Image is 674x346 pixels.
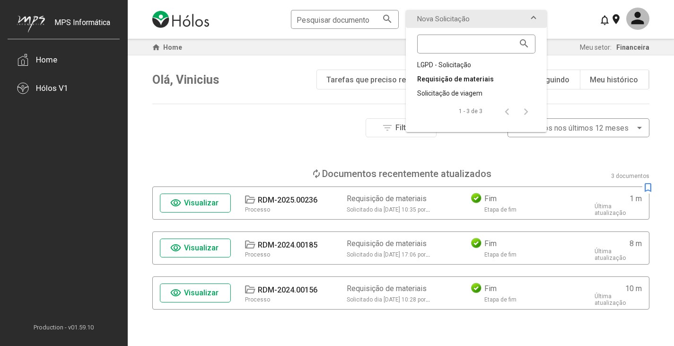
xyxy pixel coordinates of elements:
div: Fim [484,194,497,203]
span: Visualizar [184,288,219,297]
button: Página anterior [498,102,516,121]
img: logo-holos.png [152,11,209,28]
div: Processo [245,206,270,213]
div: Home [36,55,57,64]
div: Última atualização [595,203,642,216]
div: Meu histórico [590,75,638,84]
button: Visualizar [160,239,231,257]
div: Fim [484,284,497,293]
div: MPS Informática [54,18,110,42]
div: Requisição de materiais [347,239,427,248]
span: Meu setor: [580,44,612,51]
button: Filtros [366,118,437,137]
mat-icon: folder_open [244,284,255,295]
div: RDM-2025.00236 [258,195,317,204]
div: Processo [245,296,270,303]
mat-icon: search [382,13,393,24]
span: Atualizados nos últimos 12 meses [513,124,629,133]
mat-icon: loop [311,168,322,179]
span: Financeira [616,44,649,51]
mat-icon: bookmark [642,182,654,194]
span: Visualizar [184,198,219,207]
div: 1 - 3 de 3 [459,106,482,116]
div: Última atualização [595,293,642,306]
div: 10 m [625,284,642,293]
div: Etapa de fim [484,206,516,213]
mat-icon: visibility [170,242,182,254]
span: Olá, Vinicius [152,73,219,87]
div: Requisição de materiais [347,194,427,203]
div: Última atualização [595,248,642,261]
div: Etapa de fim [484,251,516,258]
div: RDM-2024.00185 [258,240,317,249]
button: Página seguinte [516,102,535,121]
button: Visualizar [160,194,231,213]
span: Visualizar [184,243,219,252]
mat-icon: filter_list [382,122,393,133]
mat-icon: folder_open [244,239,255,250]
div: Tarefas que preciso realizar [326,75,425,84]
mat-icon: location_on [610,13,621,25]
span: Home [163,44,182,51]
mat-paginator: Select page [408,98,535,124]
span: Filtros [395,123,418,132]
div: Processo [245,251,270,258]
div: 8 m [630,239,642,248]
div: Etapa de fim [484,296,516,303]
mat-icon: search [518,37,530,49]
span: Production - v01.59.10 [8,324,120,331]
div: Hólos V1 [36,83,69,93]
div: RDM-2024.00156 [258,285,317,294]
button: Visualizar [160,284,231,302]
mat-icon: home [150,42,162,53]
img: mps-image-cropped.png [17,15,45,33]
div: 1 m [630,194,642,203]
div: Documentos recentemente atualizados [322,168,491,179]
div: Solicitação de viagem [417,89,535,98]
mat-icon: visibility [170,287,182,299]
div: Fim [484,239,497,248]
div: Requisição de materiais [417,74,535,84]
mat-icon: folder_open [244,194,255,205]
div: 3 documentos [611,173,649,179]
div: LGPD - Solicitação [417,60,535,70]
mat-icon: visibility [170,197,182,209]
div: Requisição de materiais [347,284,427,293]
span: Nova Solicitação [417,15,470,23]
div: Nova Solicitação [406,28,547,132]
mat-expansion-panel-header: Nova Solicitação [406,10,547,28]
